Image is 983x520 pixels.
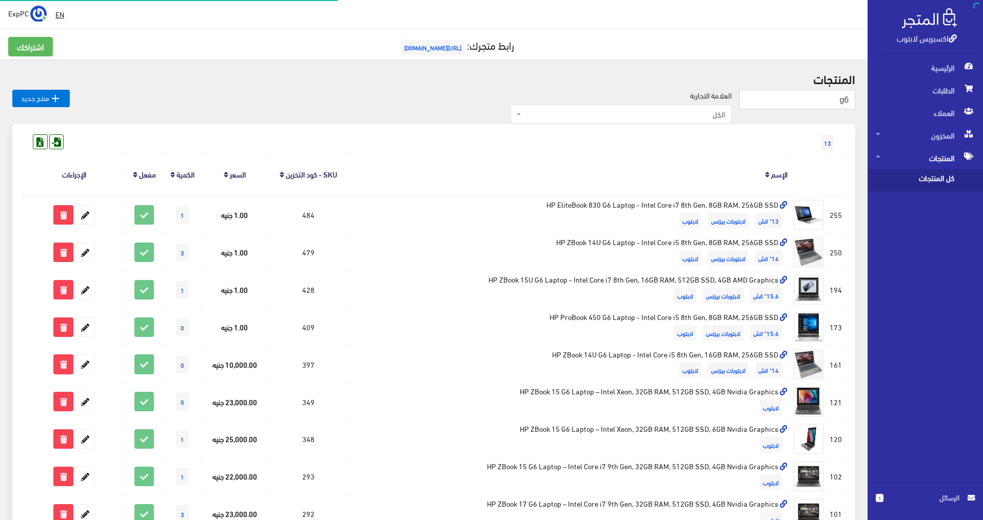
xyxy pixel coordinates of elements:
img: hp-zbook-15-g6-laptop-intel-xeon-32gb-ram-512gb-ssd-4gb-nvidia-graphics.jpg [793,386,824,417]
a: المخزون [868,124,983,147]
span: لابتوبات بيزنس [703,288,743,303]
span: كل المنتجات [876,169,954,192]
th: الإجراءات [23,153,126,196]
a: الكمية [176,167,194,181]
a: ... ExpPC [8,5,47,22]
td: HP ZBook 15 G6 Laptop – Intel Xeon, 32GB RAM, 512GB SSD, 6GB Nvidia Graphics [349,421,790,458]
img: hp-zbook-15-g6-laptop-intel-xeon-32gb-ram-512gb-ssd-6gb-nvidia-graphics.jpg [793,424,824,454]
span: لابتوب [674,288,696,303]
td: 25,000.00 جنيه [202,421,267,458]
span: 1 [176,468,189,485]
td: 102 [827,458,845,495]
span: 14" انش [755,362,782,377]
span: لابتوبات بيزنس [708,213,749,228]
td: 1.00 جنيه [202,308,267,346]
td: 397 [267,346,349,383]
span: لابتوب [760,437,782,452]
td: 1.00 جنيه [202,196,267,233]
td: 23,000.00 جنيه [202,383,267,421]
span: 15.6" انش [750,325,782,341]
td: 349 [267,383,349,421]
span: 13" انش [755,213,782,228]
a: منتج جديد [12,90,70,107]
td: 348 [267,421,349,458]
span: لابتوب [679,213,701,228]
span: لابتوبات بيزنس [708,250,749,266]
span: لابتوب [679,250,701,266]
a: اشتراكك [8,37,53,56]
i:  [49,92,62,105]
span: ExpPC [8,7,29,19]
td: HP EliteBook 830 G6 Laptop - Intel Core i7 8th Gen, 8GB RAM, 256GB SSD [349,196,790,233]
td: HP ZBook 14U G6 Laptop - Intel Core i5 8th Gen, 8GB RAM, 256GB SSD [349,234,790,271]
span: [URL][DOMAIN_NAME] [401,39,464,55]
h2: المنتجات [12,72,855,85]
td: 194 [827,271,845,308]
span: 1 [876,494,883,502]
span: 3 [176,244,189,261]
a: المنتجات [868,147,983,169]
span: الكل [523,109,725,119]
td: 428 [267,271,349,308]
a: العملاء [868,102,983,124]
a: SKU - كود التخزين [286,167,337,181]
img: hp-probook-450-g6-laptop-intel-core-i5-8th-gen-8gb-ram-256gb-ssd.jpg [793,312,824,343]
td: 255 [827,196,845,233]
a: اكسبريس لابتوب [897,30,957,45]
span: 1 [176,430,189,448]
td: 293 [267,458,349,495]
a: الإسم [771,167,788,181]
img: hp-elitebook-830-g6-laptop-intel-core-i7-8th-gen-8gb-ram-256gb-ssd.jpg [793,199,824,230]
span: 0 [176,393,189,410]
td: 479 [267,234,349,271]
span: العملاء [876,102,975,124]
td: 120 [827,421,845,458]
a: الرئيسية [868,56,983,79]
span: الطلبات [876,79,975,102]
td: 10,000.00 جنيه [202,346,267,383]
span: 0 [176,356,189,373]
img: hp-zbook-15-g6-laptop-intel-core-i7-9th-gen-32gb-ram-512gb-ssd-4gb-nvidia-graphics.jpg [793,461,824,492]
span: الرسائل [892,492,959,503]
span: لابتوب [760,399,782,415]
span: المخزون [876,124,975,147]
u: EN [55,8,64,21]
span: المنتجات [876,147,975,169]
span: لابتوب [674,325,696,341]
a: مفعل [139,167,156,181]
span: 14" انش [755,250,782,266]
a: السعر [230,167,246,181]
a: الطلبات [868,79,983,102]
td: 250 [827,234,845,271]
td: 22,000.00 جنيه [202,458,267,495]
td: 121 [827,383,845,421]
span: 0 [176,318,189,336]
label: العلامة التجارية [690,90,732,101]
td: 484 [267,196,349,233]
span: 1 [176,281,189,298]
a: EN [51,5,68,24]
img: . [902,8,957,28]
span: الرئيسية [876,56,975,79]
span: لابتوب [760,474,782,490]
img: hp-zbook-14u-g6-laptop-intel-core-i5-8th-gen-8gb-ram-256gb-ssd.jpg [793,237,824,268]
span: 13 [821,135,834,150]
td: HP ZBook 14U G6 Laptop - Intel Core i5 8th Gen, 16GB RAM, 256GB SSD [349,346,790,383]
span: لابتوبات بيزنس [708,362,749,377]
img: hp-zbook-15u-g6-laptop-intel-core-i7-8th-gen-16gb-ram-512gb-ssd-4gb-amd-graphics.jpg [793,274,824,305]
td: 1.00 جنيه [202,234,267,271]
img: hp-zbook-14u-g6-laptop-intel-core-i5-8th-gen-16gb-ram-256gb-ssd.jpg [793,349,824,380]
td: 161 [827,346,845,383]
span: لابتوب [679,362,701,377]
span: لابتوبات بيزنس [703,325,743,341]
td: HP ProBook 450 G6 Laptop - Intel Core i5 8th Gen, 8GB RAM, 256GB SSD [349,308,790,346]
input: بحث... [739,90,855,109]
td: HP ZBook 15 G6 Laptop – Intel Xeon, 32GB RAM, 512GB SSD, 4GB Nvidia Graphics [349,383,790,421]
span: 15.6" انش [750,288,782,303]
img: ... [30,6,47,22]
td: 1.00 جنيه [202,271,267,308]
a: 1 الرسائل [876,492,975,514]
a: كل المنتجات [868,169,983,192]
span: الكل [510,105,732,124]
td: HP ZBook 15 G6 Laptop – Intel Core i7 9th Gen, 32GB RAM, 512GB SSD, 4GB Nvidia Graphics [349,458,790,495]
